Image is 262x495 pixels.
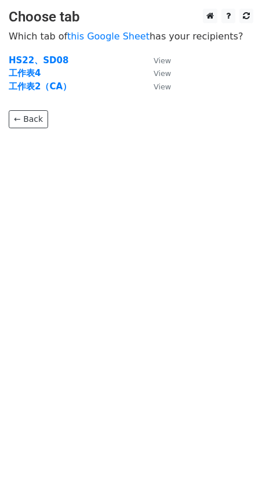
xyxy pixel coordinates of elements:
p: Which tab of has your recipients? [9,30,253,42]
a: HS22、SD08 [9,55,68,66]
a: ← Back [9,110,48,128]
small: View [154,69,171,78]
small: View [154,82,171,91]
a: View [142,55,171,66]
a: this Google Sheet [67,31,150,42]
a: View [142,81,171,92]
a: 工作表2（CA） [9,81,71,92]
a: View [142,68,171,78]
h3: Choose tab [9,9,253,26]
small: View [154,56,171,65]
a: 工作表4 [9,68,41,78]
